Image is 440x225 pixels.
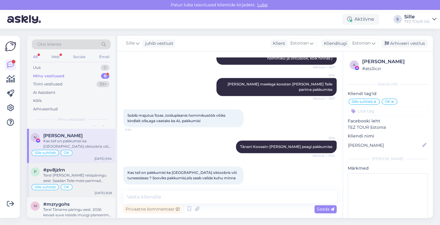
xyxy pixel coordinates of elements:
[348,156,428,162] div: [PERSON_NAME]
[98,53,111,61] div: Email
[34,169,37,174] span: p
[125,185,148,189] span: 9:34
[123,205,182,213] div: Privaatne kommentaar
[127,113,226,123] span: Sobib majutus 1toas ,toiduplaanis hommikusöök võiks kindlalt olla,aga vaataks ka AL pakkumisi
[34,135,37,140] span: N
[290,40,309,47] span: Estonian
[362,58,426,65] div: [PERSON_NAME]
[228,82,333,92] span: [PERSON_NAME] meelega koostan [PERSON_NAME] Teile parima pakkumise
[127,170,238,180] span: Kas teil on pakkumisi ka [GEOGRAPHIC_DATA] oktoobris või tuneesiasse ? Sooviks pakkumisi,siis saa...
[43,207,112,218] div: Tere! Täname päringu eest. 2026 kevad-suve reiside müügi planeerime avada oktoobris 2025. Teie pä...
[270,40,285,47] div: Klient
[348,133,428,139] p: Kliendi nimi
[312,153,335,158] span: Nähtud ✓ 9:34
[348,165,428,171] p: Märkmed
[348,118,428,124] p: Facebooki leht
[96,81,109,87] div: 99+
[33,81,63,87] div: Tiimi vestlused
[32,53,39,61] div: All
[312,65,335,69] span: Nähtud ✓ 8:57
[58,117,85,122] span: Minu vestlused
[37,41,61,48] span: Otsi kliente
[50,53,61,61] div: Web
[240,144,332,149] span: Tänan! Koosatn [PERSON_NAME] peagi pakkumise
[95,191,112,195] div: [DATE] 8:28
[348,106,428,116] input: Lisa tag
[352,40,371,47] span: Estonian
[322,40,347,47] div: Klienditugi
[312,96,335,101] span: Nähtud ✓ 8:57
[404,19,430,24] div: TEZ TOUR OÜ
[33,90,55,96] div: AI Assistent
[404,14,430,19] div: Sille
[43,167,65,173] span: #pv8jzlrn
[143,40,173,47] div: juhib vestlust
[362,65,426,72] div: # ats3iczr
[317,206,334,212] span: Saada
[72,53,87,61] div: Socials
[312,73,335,78] span: Sille
[312,136,335,140] span: Sille
[35,185,56,189] span: Sille suhtleb
[348,82,428,87] div: Kliendi info
[348,91,428,97] p: Kliendi tag'id
[35,151,56,155] span: Sille suhtleb
[33,73,64,79] div: Minu vestlused
[33,65,41,71] div: Uus
[43,133,83,138] span: Nata Olen
[342,14,379,25] div: Aktiivne
[404,14,436,24] a: SilleTEZ TOUR OÜ
[33,106,58,112] div: Arhiveeritud
[43,202,70,207] span: #mzrygohs
[64,185,69,189] span: OK
[348,124,428,131] p: TEZ TOUR Estonia
[385,100,390,103] span: OK
[125,128,148,132] span: 9:30
[5,41,16,52] img: Askly Logo
[393,15,402,23] div: S
[381,39,427,48] div: Arhiveeri vestlus
[43,173,112,183] div: Tere! [PERSON_NAME] reisipäringu eest. Saadan Teile meie parimad pakkumised esimesel võimalusel. ...
[126,40,135,47] span: Sille
[64,151,69,155] span: OK
[352,100,373,103] span: Sille suhtleb
[33,98,42,104] div: Kõik
[34,204,37,208] span: m
[348,142,421,149] input: Lisa nimi
[101,73,109,79] div: 6
[94,156,112,161] div: [DATE] 9:34
[353,63,356,67] span: a
[43,138,112,149] div: Kas teil on pakkumisi ka [GEOGRAPHIC_DATA] oktoobris või tuneesiasse ? Sooviks pakkumisi,siis saa...
[255,2,269,8] span: Luba
[101,65,109,71] div: 0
